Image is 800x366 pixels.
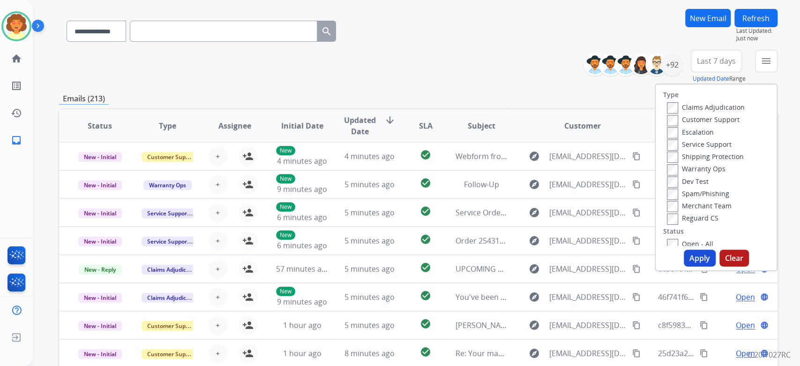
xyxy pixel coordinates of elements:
input: Reguard CS [667,213,678,225]
button: Last 7 days [691,50,742,72]
label: Service Support [667,140,732,149]
span: Customer [564,120,601,131]
span: 46f741f6-ac50-4e86-ba51-464426cc7a51 [658,292,797,302]
input: Spam/Phishing [667,189,678,200]
mat-icon: list_alt [11,80,22,91]
mat-icon: person_add [242,207,254,218]
span: Subject [468,120,495,131]
p: New [276,174,295,183]
mat-icon: content_copy [700,349,708,358]
mat-icon: explore [529,235,540,246]
span: Open [736,291,755,303]
span: Assignee [218,120,251,131]
span: 4 minutes ago [277,156,327,166]
input: Claims Adjudication [667,102,678,114]
span: Just now [736,35,778,42]
span: Range [693,75,746,83]
mat-icon: content_copy [632,152,641,160]
span: 5 minutes ago [344,320,395,330]
span: c8f59833-df28-4004-922f-3928ed37820a [658,320,797,330]
span: New - Initial [78,321,122,331]
mat-icon: history [11,107,22,119]
mat-icon: language [760,321,769,329]
span: Status [88,120,112,131]
p: New [276,146,295,155]
span: [EMAIL_ADDRESS][DOMAIN_NAME] [549,179,627,190]
mat-icon: content_copy [632,208,641,217]
button: + [209,288,227,306]
mat-icon: person_add [242,348,254,359]
mat-icon: person_add [242,263,254,274]
label: Open - All [667,239,713,248]
span: New - Initial [78,349,122,359]
span: 5 minutes ago [344,264,395,274]
mat-icon: person_add [242,320,254,331]
button: Refresh [734,9,778,27]
span: New - Reply [79,265,121,274]
mat-icon: search [321,26,332,37]
span: 1 hour ago [283,348,321,358]
mat-icon: content_copy [700,321,708,329]
span: + [216,151,220,162]
label: Warranty Ops [667,164,725,173]
mat-icon: explore [529,179,540,190]
span: Last Updated: [736,27,778,35]
img: avatar [3,13,30,39]
span: [EMAIL_ADDRESS][DOMAIN_NAME] [549,291,627,303]
span: Customer Support [142,321,202,331]
span: 57 minutes ago [276,264,330,274]
input: Merchant Team [667,201,678,212]
span: [EMAIL_ADDRESS][DOMAIN_NAME] [549,235,627,246]
mat-icon: explore [529,291,540,303]
span: + [216,207,220,218]
p: New [276,230,295,240]
p: 0.20.1027RC [748,349,791,360]
mat-icon: content_copy [632,293,641,301]
mat-icon: content_copy [632,321,641,329]
mat-icon: menu [761,55,772,67]
p: New [276,202,295,212]
label: Claims Adjudication [667,103,745,112]
span: UPCOMING REPAIR: Extend Customer [456,264,588,274]
span: New - Initial [78,208,122,218]
mat-icon: inbox [11,135,22,146]
span: Open [736,320,755,331]
span: Order 2543168739 [456,236,521,246]
button: + [209,316,227,335]
mat-icon: person_add [242,179,254,190]
span: Customer Support [142,349,202,359]
mat-icon: content_copy [632,265,641,273]
label: Shipping Protection [667,152,744,161]
span: SLA [419,120,432,131]
span: [EMAIL_ADDRESS][DOMAIN_NAME] [549,263,627,274]
span: 6 minutes ago [277,240,327,251]
mat-icon: person_add [242,235,254,246]
span: New - Initial [78,293,122,303]
span: 5 minutes ago [344,179,395,190]
mat-icon: content_copy [632,236,641,245]
mat-icon: content_copy [700,293,708,301]
label: Status [663,227,684,236]
span: [PERSON_NAME] claim [456,320,534,330]
mat-icon: check_circle [420,346,431,358]
span: 9 minutes ago [277,297,327,307]
button: Apply [684,250,716,267]
span: + [216,263,220,274]
span: Re: Your manufacturer's warranty may still be active [456,348,640,358]
span: You've been assigned a new service order: dc38250f-f899-48e2-b0b1-b3b243b69b7a [456,292,750,302]
span: New - Initial [78,152,122,162]
span: [EMAIL_ADDRESS][DOMAIN_NAME] [549,348,627,359]
mat-icon: check_circle [420,206,431,217]
span: 1 hour ago [283,320,321,330]
span: New - Initial [78,236,122,246]
button: Updated Date [693,75,729,83]
span: Last 7 days [697,59,736,63]
input: Customer Support [667,115,678,126]
span: 9 minutes ago [277,184,327,194]
span: + [216,291,220,303]
mat-icon: explore [529,207,540,218]
mat-icon: check_circle [420,149,431,160]
button: + [209,203,227,222]
p: New [276,287,295,296]
mat-icon: person_add [242,291,254,303]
